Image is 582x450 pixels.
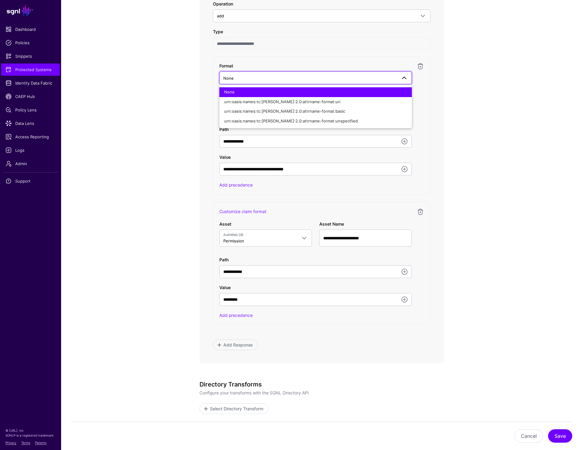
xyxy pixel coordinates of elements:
a: Access Reporting [1,131,60,143]
span: Select Directory Transform [209,405,264,412]
span: Add Response [222,342,253,348]
a: SGNL [4,4,57,17]
span: urn:oasis:names:tc:[PERSON_NAME]:2.0:attrname-format:unspecified [224,118,358,123]
label: Type [213,28,223,35]
label: Format [219,63,233,69]
label: Asset Name [319,221,344,227]
a: Dashboard [1,23,60,35]
span: Dashboard [5,26,56,32]
span: AuthWeb DB [223,232,297,238]
a: Customize claim format [219,209,266,214]
a: CAEP Hub [1,90,60,103]
span: Identity Data Fabric [5,80,56,86]
button: None [219,87,412,97]
label: Value [219,154,231,160]
span: Admin [5,161,56,167]
p: Configure your transforms with the SGNL Directory API [199,390,444,396]
span: Permission [223,238,244,243]
span: urn:oasis:names:tc:[PERSON_NAME]:2.0:attrname-format:uri [224,99,340,104]
a: Policies [1,37,60,49]
span: Policies [5,40,56,46]
label: Path [219,126,229,132]
a: Privacy [5,441,16,445]
span: add [217,13,224,18]
span: None [224,89,235,94]
span: CAEP Hub [5,93,56,100]
a: Data Lens [1,117,60,129]
a: Terms [21,441,30,445]
h3: Directory Transforms [199,381,444,388]
a: Add precedence [219,182,253,187]
a: Logs [1,144,60,156]
span: Policy Lens [5,107,56,113]
button: Cancel [514,429,543,443]
span: Access Reporting [5,134,56,140]
span: None [223,76,234,81]
button: Save [548,429,572,443]
span: urn:oasis:names:tc:[PERSON_NAME]:2.0:attrname-format:basic [224,109,345,114]
a: Admin [1,158,60,170]
p: © [URL], Inc [5,428,56,433]
span: Support [5,178,56,184]
span: Snippets [5,53,56,59]
a: Patents [35,441,46,445]
button: urn:oasis:names:tc:[PERSON_NAME]:2.0:attrname-format:basic [219,107,412,116]
label: Operation [213,1,233,7]
span: Data Lens [5,120,56,126]
a: Snippets [1,50,60,62]
a: Identity Data Fabric [1,77,60,89]
a: Policy Lens [1,104,60,116]
p: SGNL® is a registered trademark [5,433,56,438]
button: urn:oasis:names:tc:[PERSON_NAME]:2.0:attrname-format:uri [219,97,412,107]
span: Protected Systems [5,67,56,73]
a: Add precedence [219,313,253,318]
label: Path [219,256,229,263]
label: Value [219,284,231,291]
a: Protected Systems [1,64,60,76]
button: urn:oasis:names:tc:[PERSON_NAME]:2.0:attrname-format:unspecified [219,116,412,126]
label: Asset [219,221,231,227]
span: Logs [5,147,56,153]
